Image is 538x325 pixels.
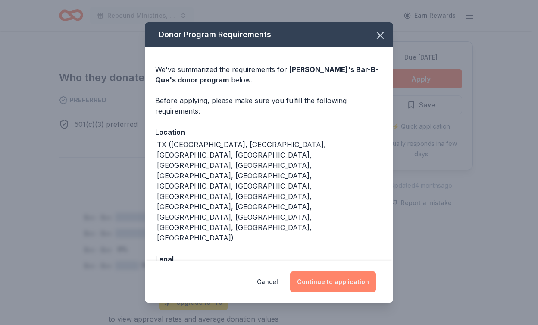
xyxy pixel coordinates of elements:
div: TX ([GEOGRAPHIC_DATA], [GEOGRAPHIC_DATA], [GEOGRAPHIC_DATA], [GEOGRAPHIC_DATA], [GEOGRAPHIC_DATA]... [157,139,383,243]
button: Cancel [257,271,278,292]
div: Location [155,126,383,138]
button: Continue to application [290,271,376,292]
div: Donor Program Requirements [145,22,393,47]
div: We've summarized the requirements for below. [155,64,383,85]
div: Before applying, please make sure you fulfill the following requirements: [155,95,383,116]
div: Legal [155,253,383,265]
